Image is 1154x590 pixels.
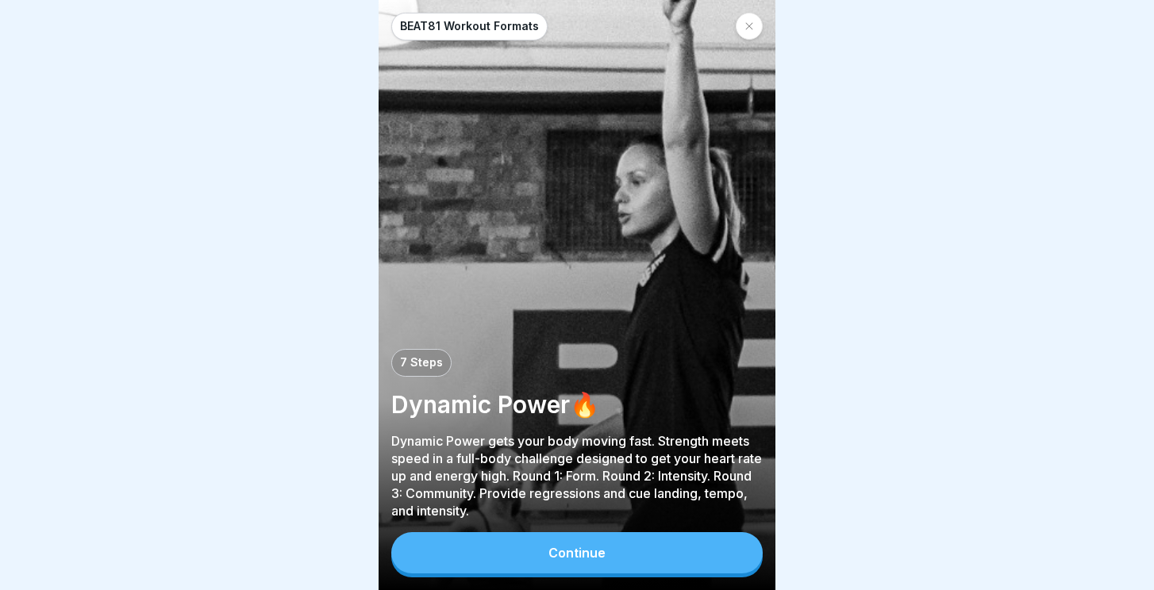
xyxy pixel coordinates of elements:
div: Continue [548,546,606,560]
p: Dynamic Power🔥 [391,389,763,420]
button: Continue [391,532,763,573]
p: BEAT81 Workout Formats [400,20,539,33]
p: 7 Steps [400,356,443,370]
p: Dynamic Power gets your body moving fast. Strength meets speed in a full-body challenge designed ... [391,432,763,519]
